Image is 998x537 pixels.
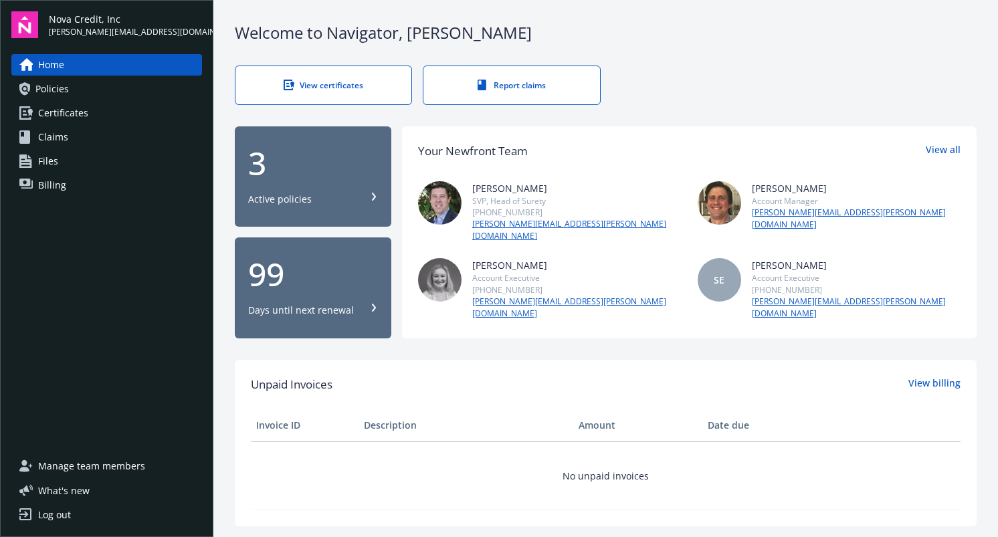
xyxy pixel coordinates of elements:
span: Billing [38,175,66,196]
span: Policies [35,78,69,100]
div: Account Executive [472,272,682,284]
img: photo [698,181,741,225]
a: [PERSON_NAME][EMAIL_ADDRESS][PERSON_NAME][DOMAIN_NAME] [472,218,682,242]
a: View billing [908,376,961,393]
a: Certificates [11,102,202,124]
span: Certificates [38,102,88,124]
button: 99Days until next renewal [235,237,391,338]
span: Files [38,150,58,172]
button: 3Active policies [235,126,391,227]
div: Log out [38,504,71,526]
div: Your Newfront Team [418,142,528,160]
img: navigator-logo.svg [11,11,38,38]
span: Unpaid Invoices [251,376,332,393]
a: [PERSON_NAME][EMAIL_ADDRESS][PERSON_NAME][DOMAIN_NAME] [752,296,961,320]
th: Description [359,409,574,441]
div: 3 [248,147,378,179]
span: Manage team members [38,455,145,477]
div: SVP, Head of Surety [472,195,682,207]
a: Manage team members [11,455,202,477]
a: View certificates [235,66,412,105]
div: View certificates [262,80,385,91]
a: Claims [11,126,202,148]
div: [PERSON_NAME] [472,258,682,272]
div: [PERSON_NAME] [752,181,961,195]
div: [PERSON_NAME] [752,258,961,272]
th: Amount [573,409,702,441]
div: Welcome to Navigator , [PERSON_NAME] [235,21,977,44]
div: [PHONE_NUMBER] [472,284,682,296]
span: [PERSON_NAME][EMAIL_ADDRESS][DOMAIN_NAME] [49,26,202,38]
div: 99 [248,258,378,290]
a: Policies [11,78,202,100]
a: Files [11,150,202,172]
a: Report claims [423,66,600,105]
div: Days until next renewal [248,304,354,317]
div: Active policies [248,193,312,206]
a: [PERSON_NAME][EMAIL_ADDRESS][PERSON_NAME][DOMAIN_NAME] [472,296,682,320]
a: [PERSON_NAME][EMAIL_ADDRESS][PERSON_NAME][DOMAIN_NAME] [752,207,961,231]
span: Nova Credit, Inc [49,12,202,26]
a: Home [11,54,202,76]
span: Claims [38,126,68,148]
img: photo [418,258,462,302]
a: View all [926,142,961,160]
span: Home [38,54,64,76]
div: [PHONE_NUMBER] [752,284,961,296]
th: Date due [702,409,810,441]
td: No unpaid invoices [251,441,961,510]
img: photo [418,181,462,225]
a: Billing [11,175,202,196]
th: Invoice ID [251,409,359,441]
div: Report claims [450,80,573,91]
span: What ' s new [38,484,90,498]
span: SE [714,273,724,287]
button: What's new [11,484,111,498]
button: Nova Credit, Inc[PERSON_NAME][EMAIL_ADDRESS][DOMAIN_NAME] [49,11,202,38]
div: Account Manager [752,195,961,207]
div: [PHONE_NUMBER] [472,207,682,218]
div: [PERSON_NAME] [472,181,682,195]
div: Account Executive [752,272,961,284]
